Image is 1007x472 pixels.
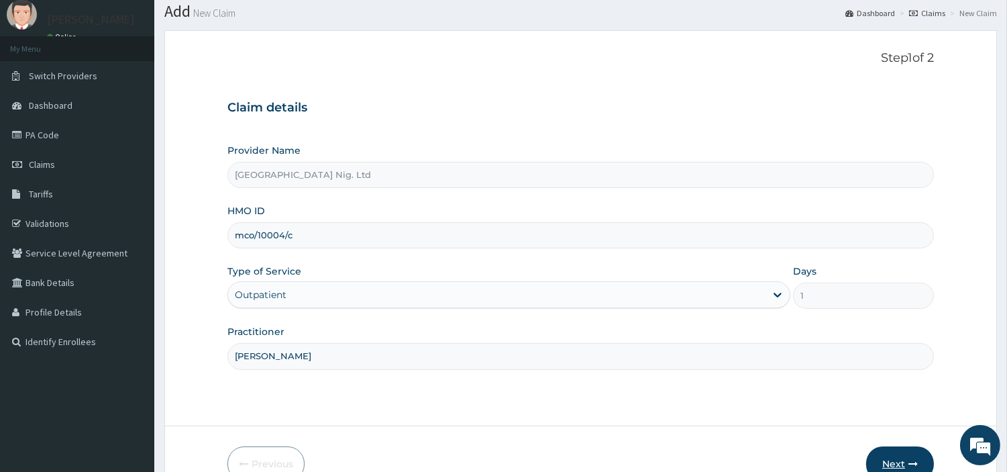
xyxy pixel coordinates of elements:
label: Type of Service [227,265,301,278]
h3: Claim details [227,101,934,115]
a: Online [47,32,79,42]
label: Provider Name [227,144,301,157]
span: Tariffs [29,188,53,200]
img: d_794563401_company_1708531726252_794563401 [25,67,54,101]
a: Claims [909,7,945,19]
span: We're online! [78,147,185,283]
span: Claims [29,158,55,171]
input: Enter Name [227,343,934,369]
li: New Claim [947,7,997,19]
div: Minimize live chat window [220,7,252,39]
small: New Claim [191,8,235,18]
span: Switch Providers [29,70,97,82]
textarea: Type your message and hit 'Enter' [7,323,256,370]
label: Practitioner [227,325,284,338]
label: HMO ID [227,204,265,218]
label: Days [793,265,816,278]
p: Step 1 of 2 [227,51,934,66]
p: [PERSON_NAME] [47,13,135,26]
div: Chat with us now [70,75,225,93]
a: Dashboard [845,7,895,19]
input: Enter HMO ID [227,222,934,248]
div: Outpatient [235,288,286,301]
h1: Add [164,3,997,20]
span: Dashboard [29,99,72,111]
